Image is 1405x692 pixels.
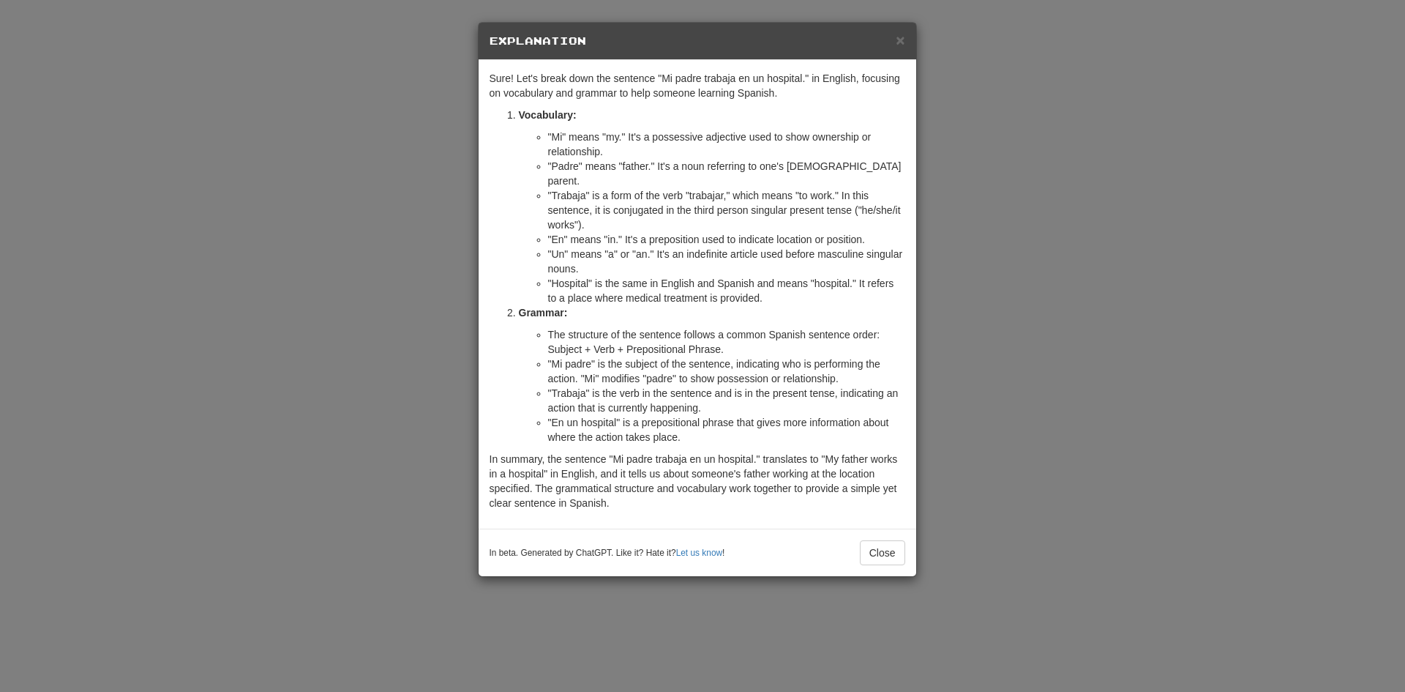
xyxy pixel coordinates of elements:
span: × [896,31,904,48]
li: "En un hospital" is a prepositional phrase that gives more information about where the action tak... [548,415,905,444]
button: Close [860,540,905,565]
p: Sure! Let's break down the sentence "Mi padre trabaja en un hospital." in English, focusing on vo... [490,71,905,100]
p: In summary, the sentence "Mi padre trabaja en un hospital." translates to "My father works in a h... [490,452,905,510]
a: Let us know [676,548,722,558]
strong: Vocabulary: [519,109,577,121]
button: Close [896,32,904,48]
li: "Mi" means "my." It's a possessive adjective used to show ownership or relationship. [548,130,905,159]
li: The structure of the sentence follows a common Spanish sentence order: Subject + Verb + Prepositi... [548,327,905,357]
strong: Grammar: [519,307,568,319]
li: "Un" means "a" or "an." It's an indefinite article used before masculine singular nouns. [548,247,905,276]
h5: Explanation [490,34,905,48]
small: In beta. Generated by ChatGPT. Like it? Hate it? ! [490,547,725,559]
li: "Mi padre" is the subject of the sentence, indicating who is performing the action. "Mi" modifies... [548,357,905,386]
li: "En" means "in." It's a preposition used to indicate location or position. [548,232,905,247]
li: "Trabaja" is a form of the verb "trabajar," which means "to work." In this sentence, it is conjug... [548,188,905,232]
li: "Padre" means "father." It's a noun referring to one's [DEMOGRAPHIC_DATA] parent. [548,159,905,188]
li: "Hospital" is the same in English and Spanish and means "hospital." It refers to a place where me... [548,276,905,305]
li: "Trabaja" is the verb in the sentence and is in the present tense, indicating an action that is c... [548,386,905,415]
